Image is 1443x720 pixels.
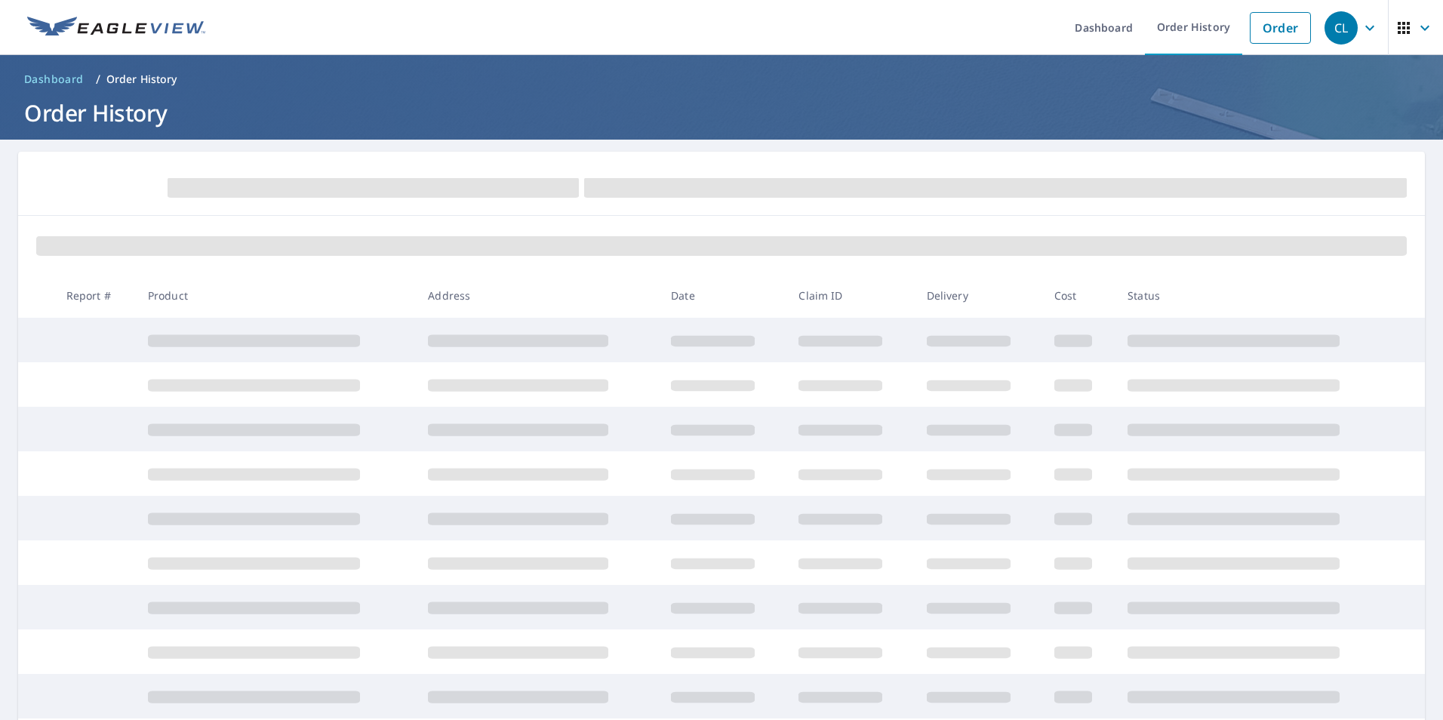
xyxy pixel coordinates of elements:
[136,273,417,318] th: Product
[18,67,1425,91] nav: breadcrumb
[18,97,1425,128] h1: Order History
[659,273,786,318] th: Date
[786,273,914,318] th: Claim ID
[54,273,136,318] th: Report #
[106,72,177,87] p: Order History
[416,273,659,318] th: Address
[1042,273,1115,318] th: Cost
[1115,273,1396,318] th: Status
[24,72,84,87] span: Dashboard
[1325,11,1358,45] div: CL
[1250,12,1311,44] a: Order
[18,67,90,91] a: Dashboard
[96,70,100,88] li: /
[915,273,1042,318] th: Delivery
[27,17,205,39] img: EV Logo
